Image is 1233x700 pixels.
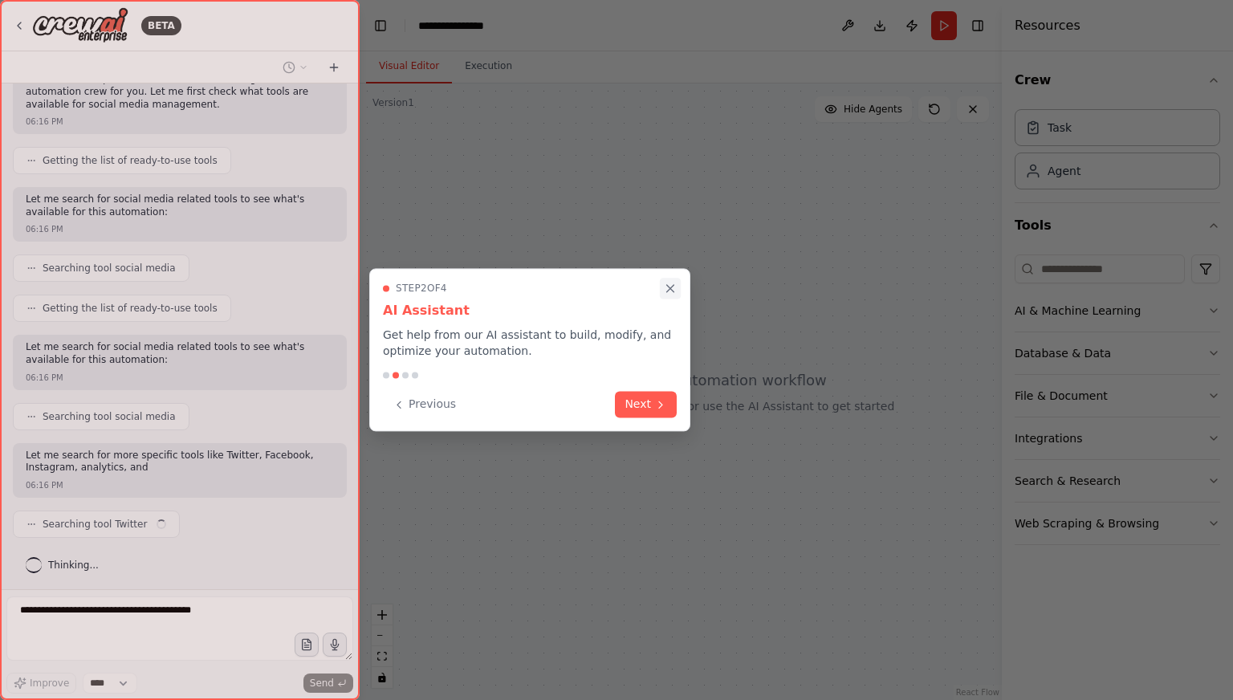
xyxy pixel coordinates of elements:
[615,391,677,417] button: Next
[660,278,681,299] button: Close walkthrough
[383,301,677,320] h3: AI Assistant
[383,327,677,359] p: Get help from our AI assistant to build, modify, and optimize your automation.
[369,14,392,37] button: Hide left sidebar
[383,391,466,417] button: Previous
[396,282,447,295] span: Step 2 of 4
